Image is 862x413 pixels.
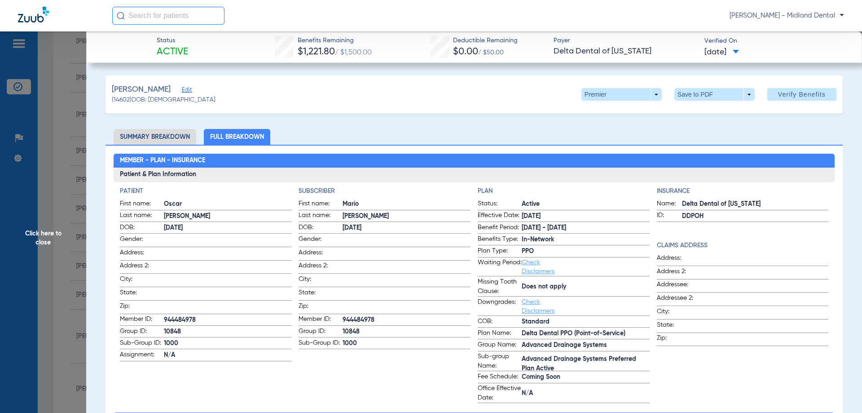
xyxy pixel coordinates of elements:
[657,187,829,196] app-breakdown-title: Insurance
[522,259,554,275] a: Check Disclaimers
[657,333,701,346] span: Zip:
[704,36,848,46] span: Verified On
[522,299,554,314] a: Check Disclaimers
[299,261,343,273] span: Address 2:
[120,275,164,287] span: City:
[299,338,343,349] span: Sub-Group ID:
[453,47,478,57] span: $0.00
[343,200,471,209] span: Mario
[522,359,650,369] span: Advanced Drainage Systems Preferred Plan Active
[674,88,755,101] button: Save to PDF
[581,88,662,101] button: Premier
[112,84,171,95] span: [PERSON_NAME]
[112,7,224,25] input: Search for patients
[522,200,650,209] span: Active
[522,247,650,256] span: PPO
[299,327,343,338] span: Group ID:
[682,200,829,209] span: Delta Dental of [US_STATE]
[164,327,292,337] span: 10848
[522,341,650,350] span: Advanced Drainage Systems
[114,129,196,145] li: Summary Breakdown
[704,47,739,58] span: [DATE]
[478,277,522,296] span: Missing Tooth Clause:
[120,235,164,247] span: Gender:
[299,302,343,314] span: Zip:
[164,315,292,325] span: 944484978
[778,91,826,98] span: Verify Benefits
[299,211,343,222] span: Last name:
[522,317,650,327] span: Standard
[120,248,164,260] span: Address:
[478,187,650,196] h4: Plan
[164,200,292,209] span: Oscar
[18,7,49,22] img: Zuub Logo
[522,212,650,221] span: [DATE]
[657,293,701,306] span: Addressee 2:
[117,12,125,20] img: Search Icon
[522,223,650,233] span: [DATE] - [DATE]
[299,199,343,210] span: First name:
[657,307,701,319] span: City:
[522,282,650,292] span: Does not apply
[343,212,471,221] span: [PERSON_NAME]
[522,235,650,244] span: In-Network
[298,47,335,57] span: $1,221.80
[343,339,471,348] span: 1000
[120,211,164,222] span: Last name:
[120,302,164,314] span: Zip:
[522,373,650,382] span: Coming Soon
[657,253,701,266] span: Address:
[478,223,522,234] span: Benefit Period:
[817,370,862,413] iframe: Chat Widget
[522,389,650,398] span: N/A
[478,384,522,403] span: Office Effective Date:
[343,223,471,233] span: [DATE]
[478,49,504,56] span: / $50.00
[478,258,522,276] span: Waiting Period:
[657,241,829,250] h4: Claims Address
[343,315,471,325] span: 944484978
[164,351,292,360] span: N/A
[343,327,471,337] span: 10848
[120,261,164,273] span: Address 2:
[478,329,522,339] span: Plan Name:
[120,187,292,196] app-breakdown-title: Patient
[164,212,292,221] span: [PERSON_NAME]
[478,372,522,383] span: Fee Schedule:
[112,95,215,105] span: (14602) DOB: [DEMOGRAPHIC_DATA]
[120,223,164,234] span: DOB:
[298,36,372,45] span: Benefits Remaining
[120,350,164,361] span: Assignment:
[478,340,522,351] span: Group Name:
[120,288,164,300] span: State:
[164,223,292,233] span: [DATE]
[120,327,164,338] span: Group ID:
[657,211,682,222] span: ID:
[299,248,343,260] span: Address:
[730,11,844,20] span: [PERSON_NAME] - Midland Dental
[299,275,343,287] span: City:
[478,211,522,222] span: Effective Date:
[657,320,701,333] span: State:
[554,46,697,57] span: Delta Dental of [US_STATE]
[478,352,522,371] span: Sub-group Name:
[453,36,518,45] span: Deductible Remaining
[682,212,829,221] span: DDPOH
[157,36,188,45] span: Status
[554,36,697,45] span: Payer
[478,246,522,257] span: Plan Type:
[120,315,164,325] span: Member ID:
[114,154,835,168] h2: Member - Plan - Insurance
[657,199,682,210] span: Name:
[114,168,835,182] h3: Patient & Plan Information
[478,298,522,315] span: Downgrades:
[120,338,164,349] span: Sub-Group ID:
[478,235,522,245] span: Benefits Type:
[299,187,471,196] h4: Subscriber
[120,199,164,210] span: First name:
[164,339,292,348] span: 1000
